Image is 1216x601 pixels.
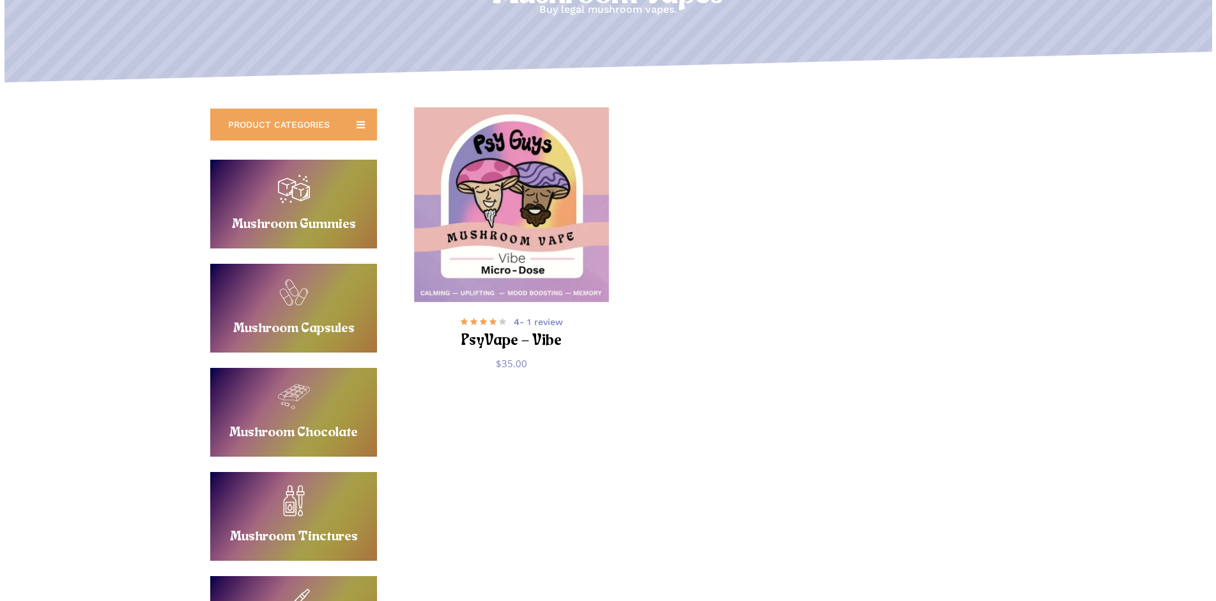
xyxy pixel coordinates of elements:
[228,118,330,131] span: PRODUCT CATEGORIES
[418,111,605,298] a: PsyVape - Vibe
[496,357,502,370] span: $
[210,109,377,141] a: PRODUCT CATEGORIES
[496,357,527,370] bdi: 35.00
[514,317,519,327] b: 4
[414,107,608,301] img: Mushroom Vape PsyGuys packaging label
[434,330,589,353] h2: PsyVape – Vibe
[514,316,563,328] span: - 1 review
[434,314,589,347] a: 4- 1 review PsyVape – Vibe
